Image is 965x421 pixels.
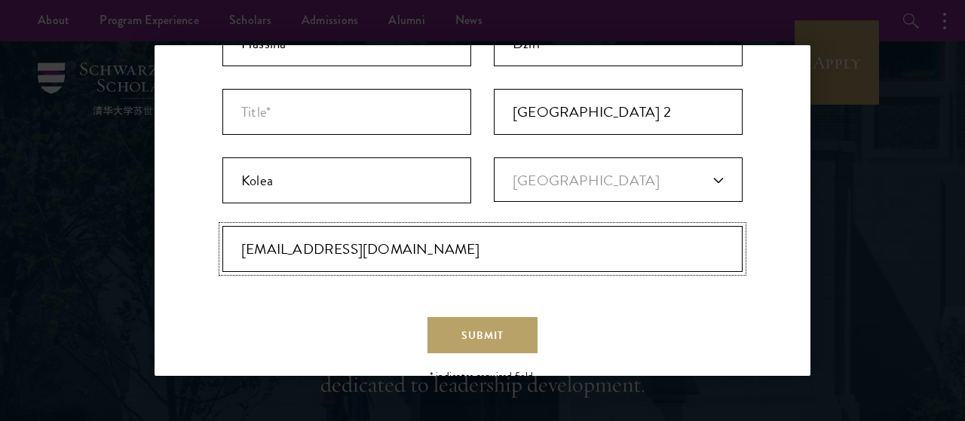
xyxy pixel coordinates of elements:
[494,89,743,135] input: Organization*
[222,89,471,135] input: Title*
[309,368,656,384] p: * indicates required field.
[222,226,743,272] input: Email*
[461,328,504,343] span: Submit
[222,157,471,203] input: City*
[427,317,538,353] button: Submit
[513,169,660,191] span: [GEOGRAPHIC_DATA]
